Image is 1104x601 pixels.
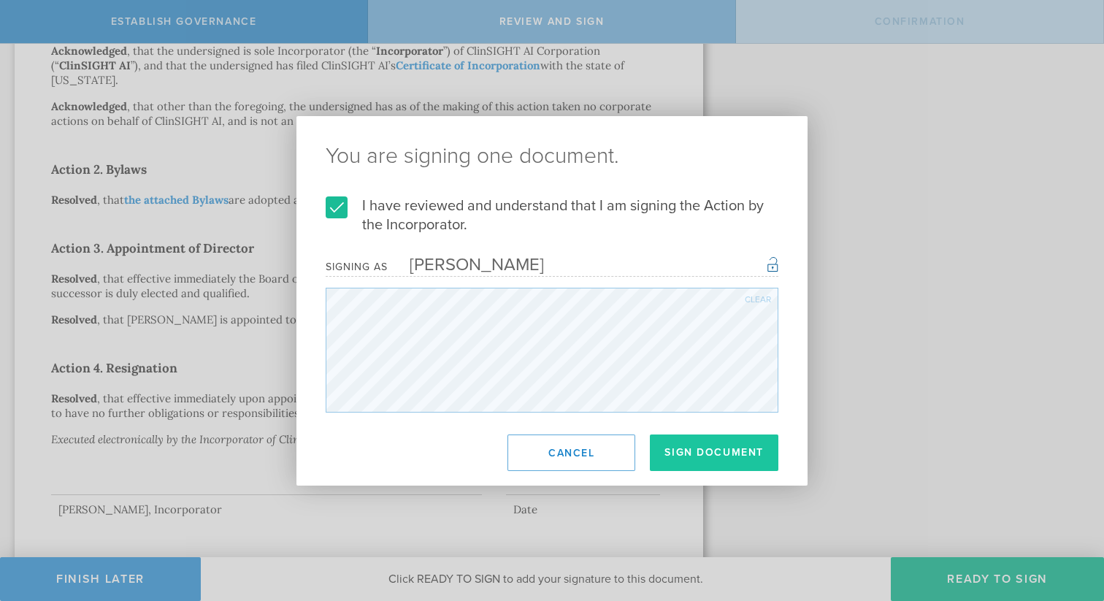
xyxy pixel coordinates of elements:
div: Signing as [326,261,388,273]
button: Sign Document [650,435,778,471]
label: I have reviewed and understand that I am signing the Action by the Incorporator. [326,196,778,234]
div: [PERSON_NAME] [388,254,544,275]
ng-pluralize: You are signing one document. [326,145,778,167]
button: Cancel [507,435,635,471]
